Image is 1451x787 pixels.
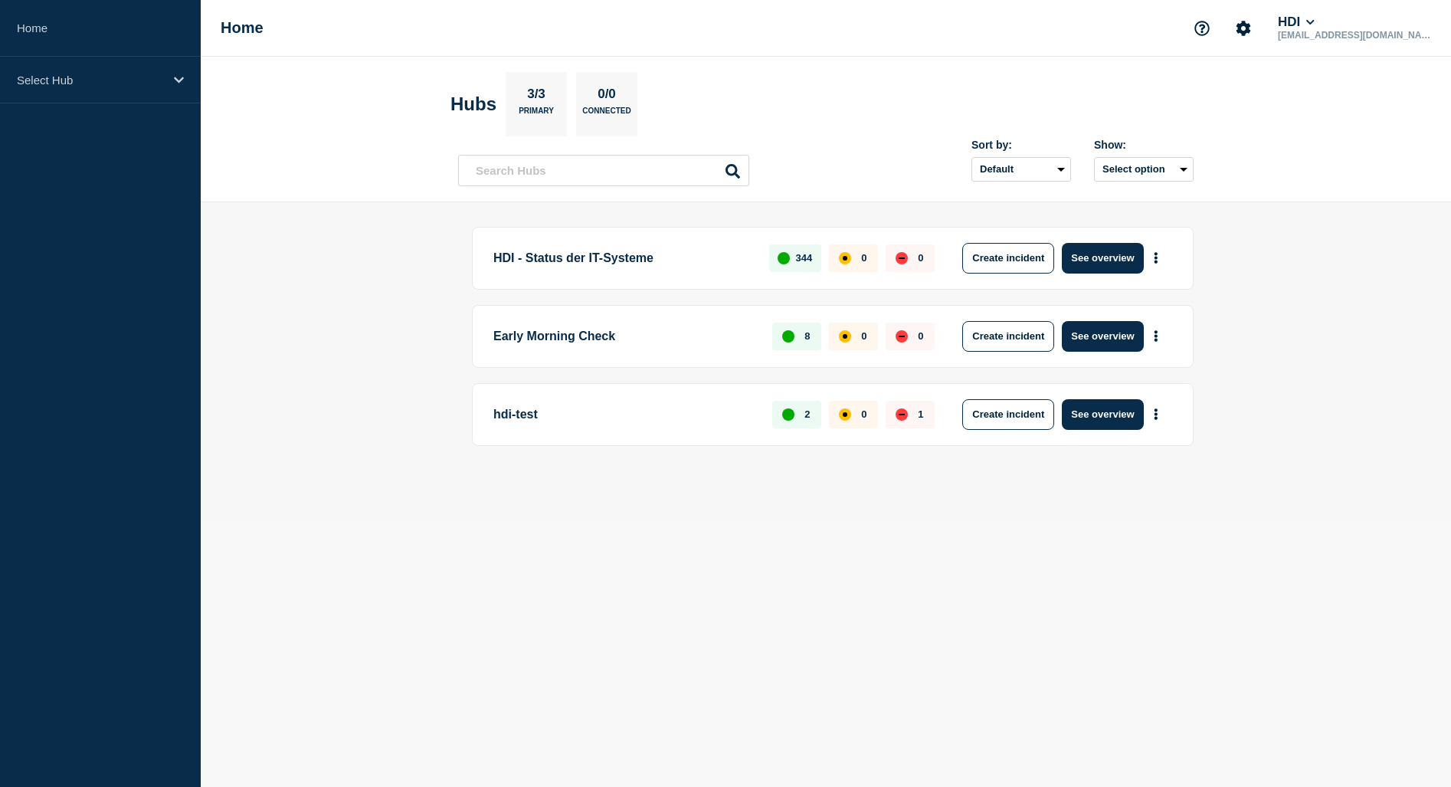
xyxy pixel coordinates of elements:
button: Create incident [962,243,1054,274]
button: More actions [1146,244,1166,272]
p: 0 [918,252,923,264]
div: affected [839,408,851,421]
button: Create incident [962,321,1054,352]
p: Primary [519,107,554,123]
p: Early Morning Check [493,321,755,352]
p: HDI - Status der IT-Systeme [493,243,752,274]
button: See overview [1062,243,1143,274]
h1: Home [221,19,264,37]
div: affected [839,252,851,264]
button: Account settings [1227,12,1259,44]
p: 8 [804,330,810,342]
div: down [896,330,908,343]
div: down [896,408,908,421]
p: 0 [918,330,923,342]
p: hdi-test [493,399,755,430]
button: See overview [1062,399,1143,430]
select: Sort by [971,157,1071,182]
button: More actions [1146,322,1166,350]
div: affected [839,330,851,343]
p: 3/3 [522,87,552,107]
div: Sort by: [971,139,1071,151]
button: Select option [1094,157,1194,182]
button: HDI [1275,15,1318,30]
p: 0 [861,252,866,264]
p: Select Hub [17,74,164,87]
p: 0 [861,330,866,342]
input: Search Hubs [458,155,749,186]
p: 1 [918,408,923,420]
div: up [782,330,794,343]
p: Connected [582,107,631,123]
div: up [782,408,794,421]
button: See overview [1062,321,1143,352]
p: 0/0 [592,87,622,107]
button: Create incident [962,399,1054,430]
div: down [896,252,908,264]
button: More actions [1146,400,1166,428]
p: 344 [796,252,813,264]
p: [EMAIL_ADDRESS][DOMAIN_NAME] [1275,30,1434,41]
div: Show: [1094,139,1194,151]
p: 2 [804,408,810,420]
div: up [778,252,790,264]
button: Support [1186,12,1218,44]
h2: Hubs [450,93,496,115]
p: 0 [861,408,866,420]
